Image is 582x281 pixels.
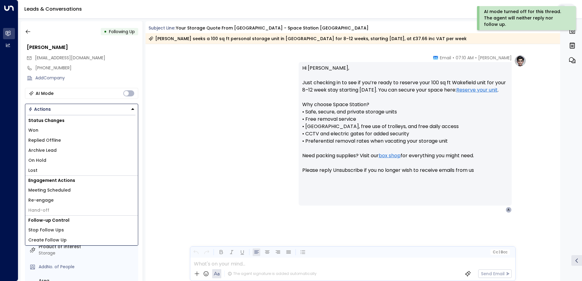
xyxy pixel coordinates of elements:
div: AddCompany [35,75,138,81]
span: Archive Lead [28,147,57,154]
div: Storage [39,250,136,256]
button: Undo [192,248,200,256]
span: Create Follow Up [28,237,67,243]
span: Email [440,55,451,61]
span: On Hold [28,157,46,164]
h1: Follow-up Control [25,216,138,225]
label: Product of Interest [39,244,136,250]
a: Leads & Conversations [24,5,82,12]
span: | [499,250,500,254]
span: • [475,55,477,61]
button: Actions [25,104,138,115]
span: Cc Bcc [493,250,507,254]
a: box shop [379,152,401,159]
span: Following Up [109,29,135,35]
p: Hi [PERSON_NAME], Just checking in to see if you’re ready to reserve your 100 sq ft Wakefield uni... [302,64,508,181]
button: Cc|Bcc [490,249,510,255]
div: Your storage quote from [GEOGRAPHIC_DATA] - Space Station [GEOGRAPHIC_DATA] [176,25,369,31]
span: 07:10 AM [456,55,474,61]
a: Reserve your unit [456,86,498,94]
div: • [104,26,107,37]
span: • [453,55,454,61]
div: [PERSON_NAME] seeks a 100 sq ft personal storage unit in [GEOGRAPHIC_DATA] for 8–12 weeks, starti... [149,36,467,42]
div: A [506,207,512,213]
img: profile-logo.png [514,55,526,67]
span: amycost@hotmail.com [35,55,105,61]
div: AI Mode [36,90,54,96]
span: Replied Offline [28,137,61,144]
span: [EMAIL_ADDRESS][DOMAIN_NAME] [35,55,105,61]
div: Actions [28,106,51,112]
div: AddNo. of People [39,264,136,270]
span: Meeting Scheduled [28,187,71,193]
span: Hand-off [28,207,49,213]
span: Won [28,127,38,134]
span: [PERSON_NAME] [478,55,512,61]
div: Button group with a nested menu [25,104,138,115]
h1: Status Changes [25,116,138,125]
button: Redo [203,248,210,256]
span: Re-engage [28,197,54,203]
div: [PHONE_NUMBER] [35,65,138,71]
div: The agent signature is added automatically [228,271,317,276]
span: Lost [28,167,37,174]
div: [PERSON_NAME] [27,44,138,51]
span: Subject Line: [149,25,175,31]
div: AI mode turned off for this thread. The agent will neither reply nor follow up. [484,9,568,28]
h1: Engagement Actions [25,176,138,185]
span: Stop Follow Ups [28,227,64,233]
